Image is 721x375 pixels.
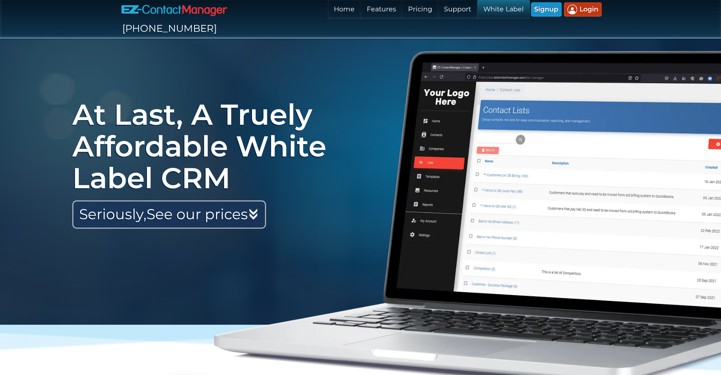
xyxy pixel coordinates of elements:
[72,200,266,229] a: Seriously,See our prices
[564,2,601,17] a: Login
[122,23,217,34] span: [PHONE_NUMBER]
[79,206,146,223] m-h: Seriously,
[72,99,346,194] h1: At Last, A Truely Affordable White Label CRM
[121,4,227,16] img: EZ-ContactManager
[531,2,562,17] a: Signup
[248,209,259,220] img: doubleDownArrow.svg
